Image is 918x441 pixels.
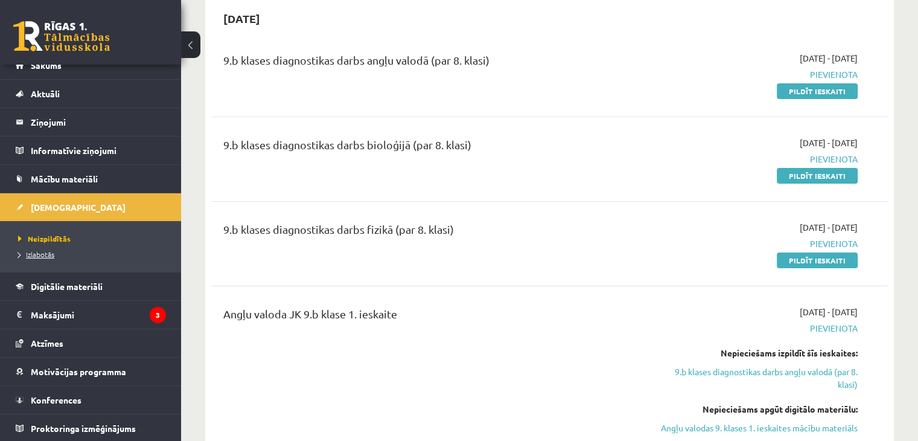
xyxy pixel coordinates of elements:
a: Pildīt ieskaiti [777,253,858,268]
span: Atzīmes [31,338,63,349]
span: Pievienota [658,322,858,335]
span: Aktuāli [31,88,60,99]
span: [DATE] - [DATE] [800,221,858,234]
span: [DEMOGRAPHIC_DATA] [31,202,126,213]
a: 9.b klases diagnostikas darbs angļu valodā (par 8. klasi) [658,365,858,391]
a: Izlabotās [18,249,169,260]
div: Nepieciešams apgūt digitālo materiālu: [658,403,858,416]
legend: Ziņojumi [31,108,166,136]
span: [DATE] - [DATE] [800,137,858,149]
a: Ziņojumi [16,108,166,136]
a: Maksājumi3 [16,301,166,329]
div: 9.b klases diagnostikas darbs angļu valodā (par 8. klasi) [223,52,640,74]
span: [DATE] - [DATE] [800,52,858,65]
a: Aktuāli [16,80,166,108]
span: Pievienota [658,237,858,250]
legend: Informatīvie ziņojumi [31,137,166,164]
span: [DATE] - [DATE] [800,306,858,318]
div: Nepieciešams izpildīt šīs ieskaites: [658,347,858,359]
a: Atzīmes [16,329,166,357]
a: Pildīt ieskaiti [777,168,858,184]
a: Konferences [16,386,166,414]
span: Pievienota [658,153,858,166]
span: Izlabotās [18,249,54,259]
a: Digitālie materiāli [16,272,166,300]
a: Sākums [16,51,166,79]
a: Motivācijas programma [16,358,166,385]
span: Sākums [31,60,62,71]
a: Rīgas 1. Tālmācības vidusskola [13,21,110,51]
a: Pildīt ieskaiti [777,83,858,99]
a: Informatīvie ziņojumi [16,137,166,164]
span: Konferences [31,394,81,405]
span: Mācību materiāli [31,173,98,184]
div: 9.b klases diagnostikas darbs bioloģijā (par 8. klasi) [223,137,640,159]
a: Neizpildītās [18,233,169,244]
a: [DEMOGRAPHIC_DATA] [16,193,166,221]
i: 3 [150,307,166,323]
div: 9.b klases diagnostikas darbs fizikā (par 8. klasi) [223,221,640,243]
span: Neizpildītās [18,234,71,243]
a: Mācību materiāli [16,165,166,193]
span: Motivācijas programma [31,366,126,377]
legend: Maksājumi [31,301,166,329]
div: Angļu valoda JK 9.b klase 1. ieskaite [223,306,640,328]
h2: [DATE] [211,4,272,33]
span: Digitālie materiāli [31,281,103,292]
a: Angļu valodas 9. klases 1. ieskaites mācību materiāls [658,422,858,434]
span: Pievienota [658,68,858,81]
span: Proktoringa izmēģinājums [31,423,136,434]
